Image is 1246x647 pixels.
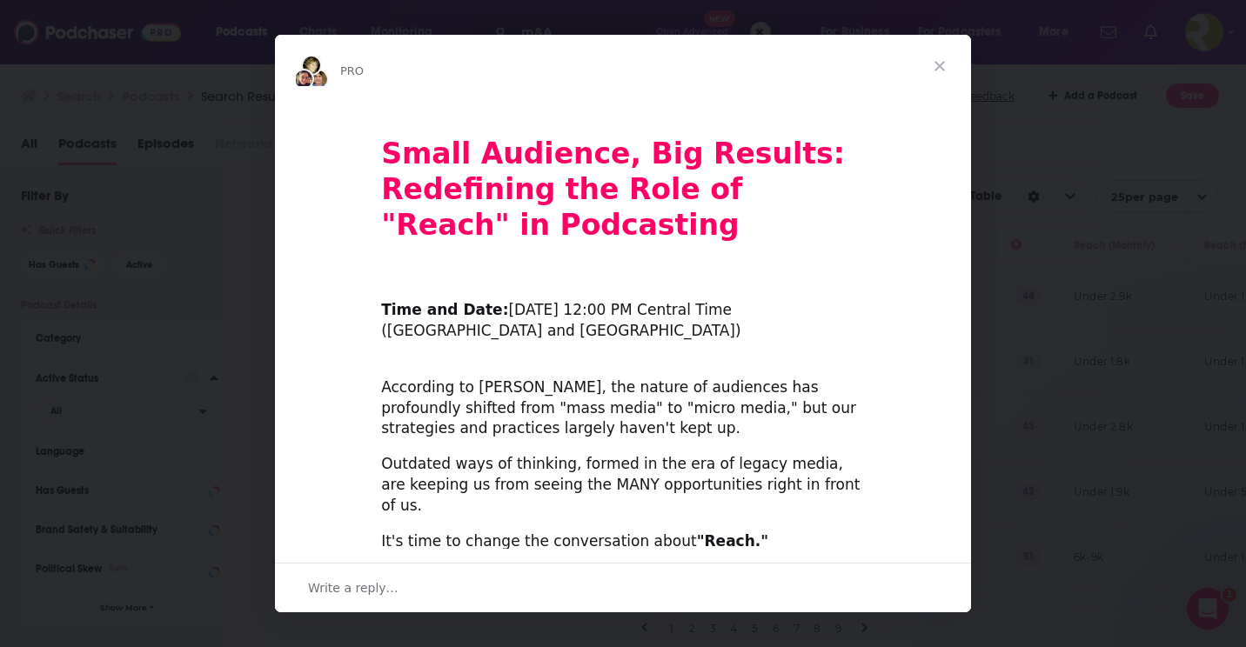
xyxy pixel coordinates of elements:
img: Dave avatar [308,69,329,90]
div: It's time to change the conversation about [381,531,865,552]
span: PRO [340,64,364,77]
span: Write a reply… [308,577,399,599]
b: Small Audience, Big Results: Redefining the Role of "Reach" in Podcasting [381,137,845,242]
div: Outdated ways of thinking, formed in the era of legacy media, are keeping us from seeing the MANY... [381,454,865,516]
div: Open conversation and reply [275,563,971,612]
b: Time and Date: [381,301,508,318]
span: Close [908,35,971,97]
img: Sydney avatar [293,69,314,90]
b: "Reach." [697,532,768,550]
img: Barbara avatar [301,55,322,76]
div: According to [PERSON_NAME], the nature of audiences has profoundly shifted from "mass media" to "... [381,357,865,439]
div: ​ [DATE] 12:00 PM Central Time ([GEOGRAPHIC_DATA] and [GEOGRAPHIC_DATA]) [381,280,865,342]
